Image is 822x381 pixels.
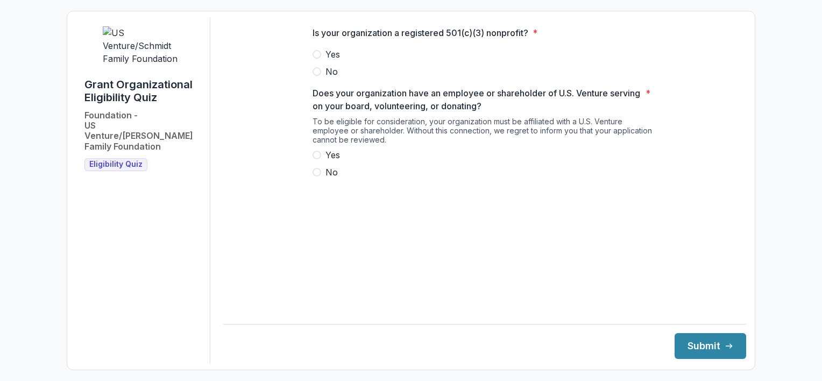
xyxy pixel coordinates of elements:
img: US Venture/Schmidt Family Foundation [103,26,183,65]
h1: Grant Organizational Eligibility Quiz [84,78,201,104]
span: No [325,65,338,78]
h2: Foundation - US Venture/[PERSON_NAME] Family Foundation [84,110,201,152]
p: Is your organization a registered 501(c)(3) nonprofit? [313,26,528,39]
div: To be eligible for consideration, your organization must be affiliated with a U.S. Venture employ... [313,117,657,149]
button: Submit [675,333,746,359]
p: Does your organization have an employee or shareholder of U.S. Venture serving on your board, vol... [313,87,641,112]
span: Yes [325,48,340,61]
span: Yes [325,149,340,161]
span: No [325,166,338,179]
span: Eligibility Quiz [89,160,143,169]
